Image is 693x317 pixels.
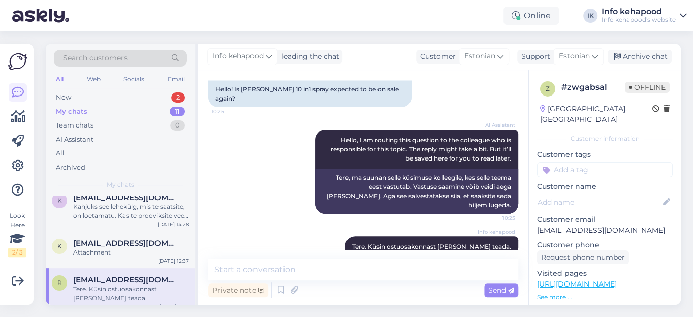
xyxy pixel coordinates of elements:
[56,163,85,173] div: Archived
[56,148,65,158] div: All
[213,51,264,62] span: Info kehapood
[537,162,673,177] input: Add a tag
[537,225,673,236] p: [EMAIL_ADDRESS][DOMAIN_NAME]
[315,169,518,214] div: Tere, ma suunan selle küsimuse kolleegile, kes selle teema eest vastutab. Vastuse saamine võib ve...
[477,228,515,236] span: Info kehapood
[559,51,590,62] span: Estonian
[170,107,185,117] div: 11
[503,7,559,25] div: Online
[56,107,87,117] div: My chats
[352,243,511,250] span: Tere. Küsin ostuosakonnast [PERSON_NAME] teada.
[73,193,179,202] span: klenja.tiitsar@gmail.com
[416,51,456,62] div: Customer
[277,51,339,62] div: leading the chat
[208,81,412,107] div: Hello! Is [PERSON_NAME] 10 in1 spray expected to be on sale again?
[73,284,189,303] div: Tere. Küsin ostuosakonnast [PERSON_NAME] teada.
[56,92,71,103] div: New
[517,51,550,62] div: Support
[537,250,629,264] div: Request phone number
[537,293,673,302] p: See more ...
[107,180,134,189] span: My chats
[331,136,513,162] span: Hello, I am routing this question to the colleague who is responsible for this topic. The reply m...
[537,240,673,250] p: Customer phone
[57,242,62,250] span: k
[121,73,146,86] div: Socials
[540,104,652,125] div: [GEOGRAPHIC_DATA], [GEOGRAPHIC_DATA]
[208,283,268,297] div: Private note
[602,8,687,24] a: Info kehapoodInfo kehapood's website
[608,50,672,64] div: Archive chat
[488,286,514,295] span: Send
[56,120,93,131] div: Team chats
[537,268,673,279] p: Visited pages
[464,51,495,62] span: Estonian
[538,197,661,208] input: Add name
[73,248,189,257] div: Attachment
[8,211,26,257] div: Look Here
[57,279,62,287] span: r
[8,248,26,257] div: 2 / 3
[73,239,179,248] span: klenja.tiitsar@gmail.com
[73,202,189,220] div: Kahjuks see lehekülg, mis te saatsite, on loetamatu. Kas te prooviksite veel ostukorvist sellise ...
[158,257,189,265] div: [DATE] 12:37
[171,92,185,103] div: 2
[170,120,185,131] div: 0
[211,108,249,115] span: 10:25
[537,134,673,143] div: Customer information
[537,214,673,225] p: Customer email
[583,9,597,23] div: IK
[57,197,62,204] span: k
[537,279,617,289] a: [URL][DOMAIN_NAME]
[73,275,179,284] span: requeen@hot.ee
[477,214,515,222] span: 10:25
[561,81,625,93] div: # zwgabsal
[625,82,670,93] span: Offline
[159,303,189,310] div: [DATE] 11:52
[602,8,676,16] div: Info kehapood
[537,149,673,160] p: Customer tags
[602,16,676,24] div: Info kehapood's website
[537,181,673,192] p: Customer name
[8,52,27,71] img: Askly Logo
[85,73,103,86] div: Web
[157,220,189,228] div: [DATE] 14:28
[477,121,515,129] span: AI Assistant
[56,135,93,145] div: AI Assistant
[63,53,128,64] span: Search customers
[166,73,187,86] div: Email
[54,73,66,86] div: All
[546,85,550,92] span: z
